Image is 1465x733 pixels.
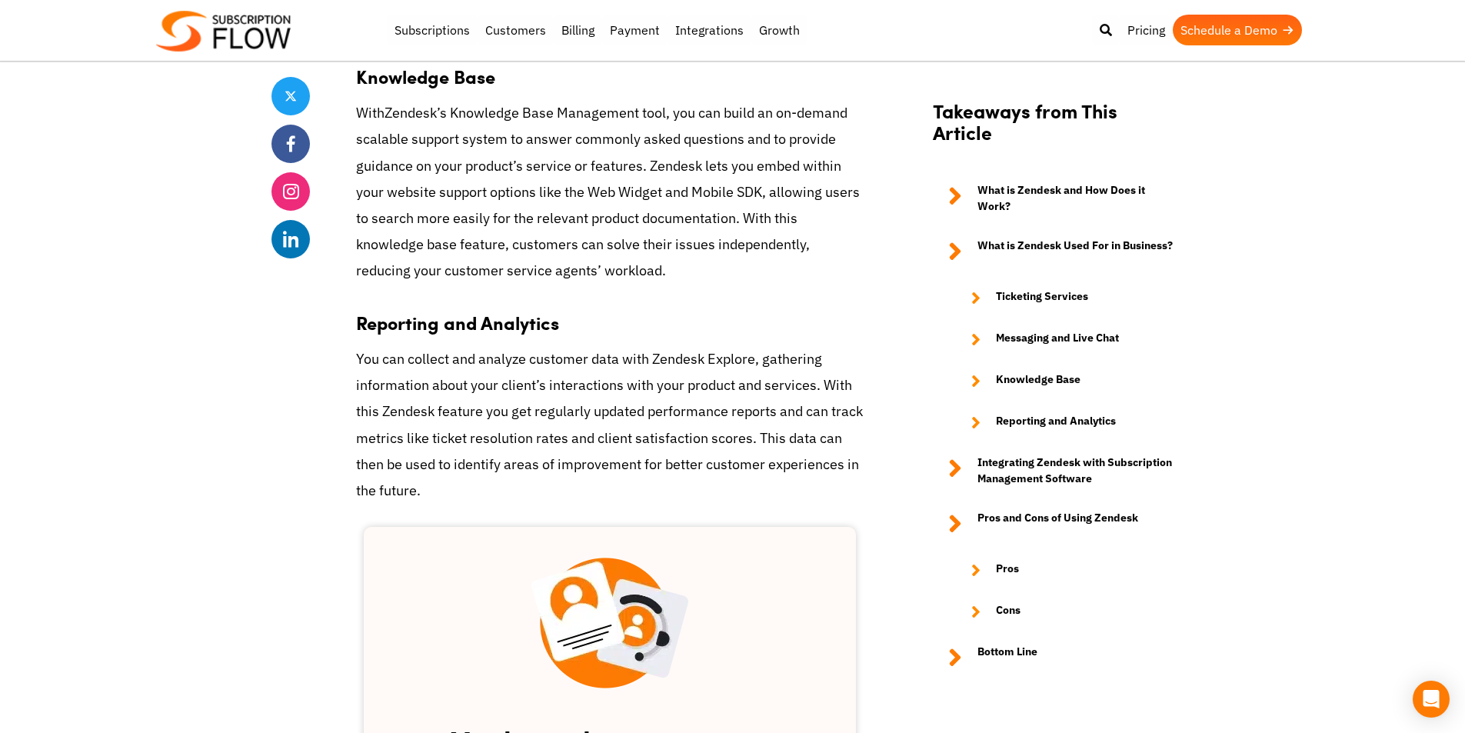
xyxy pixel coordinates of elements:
a: Subscriptions [387,15,478,45]
strong: Reporting and Analytics [356,309,559,335]
a: Pros [956,561,1179,579]
h2: Takeaways from This Article [933,99,1179,159]
div: Open Intercom Messenger [1413,681,1450,718]
a: Messaging and Live Chat [956,330,1179,348]
strong: What is Zendesk and How Does it Work? [977,182,1179,215]
strong: Cons [996,602,1021,621]
strong: Knowledge Base [996,371,1080,390]
a: Integrating Zendesk with Subscription Management Software [933,455,1179,487]
a: Schedule a Demo [1173,15,1302,45]
a: Integrations [668,15,751,45]
a: Growth [751,15,807,45]
a: Bottom Line [933,644,1179,671]
strong: Integrating Zendesk with Subscription Management Software [977,455,1179,487]
a: Ticketing Services [956,288,1179,307]
a: Reporting and Analytics [956,413,1179,431]
a: Cons [956,602,1179,621]
strong: Ticketing Services [996,288,1088,307]
img: blog-inner scetion [531,558,688,688]
strong: Messaging and Live Chat [996,330,1119,348]
span: , you can build an on-demand scalable support system to answer commonly asked questions and to pr... [356,104,860,279]
a: What is Zendesk and How Does it Work? [933,182,1179,215]
img: Subscriptionflow [156,11,291,52]
strong: Bottom Line [977,644,1037,671]
span: Zendesk’s Knowledge Base Management tool [385,104,666,122]
a: Pricing [1120,15,1173,45]
strong: Pros [996,561,1019,579]
a: Payment [602,15,668,45]
a: What is Zendesk Used For in Business? [933,238,1179,265]
strong: Pros and Cons of Using Zendesk [977,510,1138,538]
strong: Knowledge Base [356,63,495,89]
strong: Reporting and Analytics [996,413,1116,431]
strong: What is Zendesk Used For in Business? [977,238,1173,265]
a: Customers [478,15,554,45]
span: With [356,104,385,122]
a: Pros and Cons of Using Zendesk [933,510,1179,538]
a: Billing [554,15,602,45]
a: Knowledge Base [956,371,1179,390]
span: You can collect and analyze customer data with Zendesk Explore, gathering information about your ... [356,350,863,499]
